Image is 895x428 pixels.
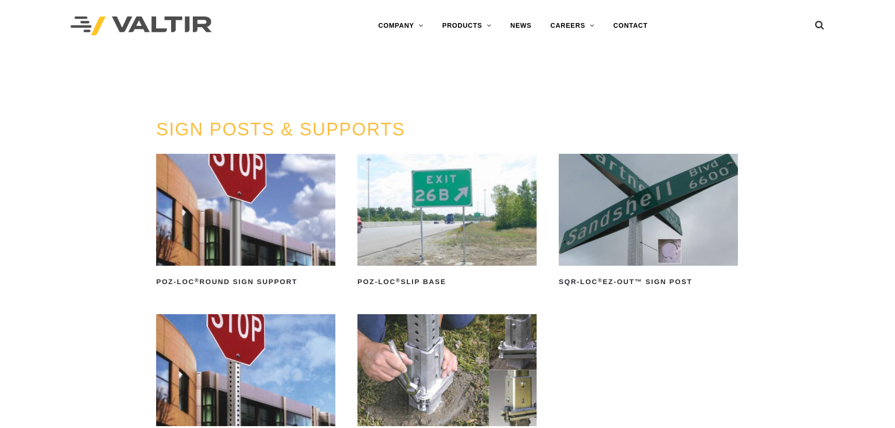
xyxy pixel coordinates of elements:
[604,16,657,35] a: CONTACT
[156,154,335,289] a: POZ-LOC®Round Sign Support
[195,277,199,283] sup: ®
[357,274,537,289] h2: POZ-LOC Slip Base
[433,16,501,35] a: PRODUCTS
[71,16,212,36] img: Valtir
[156,274,335,289] h2: POZ-LOC Round Sign Support
[598,277,602,283] sup: ®
[541,16,604,35] a: CAREERS
[369,16,433,35] a: COMPANY
[396,277,401,283] sup: ®
[559,274,738,289] h2: SQR-LOC EZ-Out™ Sign Post
[156,119,405,139] a: SIGN POSTS & SUPPORTS
[501,16,541,35] a: NEWS
[357,154,537,289] a: POZ-LOC®Slip Base
[559,154,738,289] a: SQR-LOC®EZ-Out™ Sign Post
